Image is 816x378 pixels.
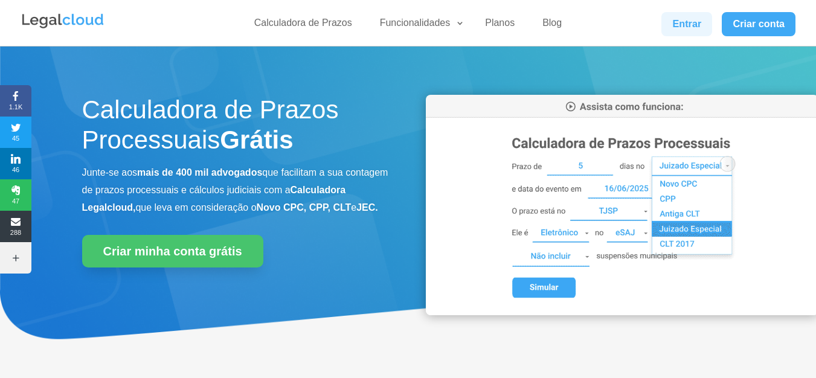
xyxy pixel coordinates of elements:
[82,235,263,267] a: Criar minha conta grátis
[21,12,105,30] img: Legalcloud Logo
[82,185,346,213] b: Calculadora Legalcloud,
[661,12,712,36] a: Entrar
[373,17,465,34] a: Funcionalidades
[82,164,390,216] p: Junte-se aos que facilitam a sua contagem de prazos processuais e cálculos judiciais com a que le...
[21,22,105,32] a: Logo da Legalcloud
[478,17,522,34] a: Planos
[220,126,293,154] strong: Grátis
[137,167,262,178] b: mais de 400 mil advogados
[356,202,378,213] b: JEC.
[257,202,352,213] b: Novo CPC, CPP, CLT
[535,17,569,34] a: Blog
[722,12,795,36] a: Criar conta
[247,17,359,34] a: Calculadora de Prazos
[82,95,390,162] h1: Calculadora de Prazos Processuais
